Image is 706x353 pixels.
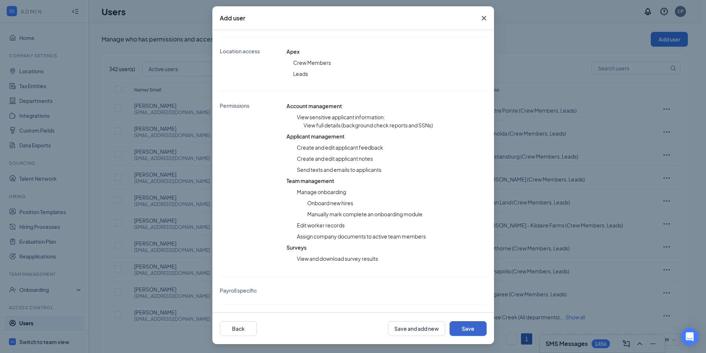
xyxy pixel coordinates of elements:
li: View and download survey results [297,254,487,263]
span: Surveys [286,244,306,251]
h3: Add user [220,14,245,22]
li: Crew Members [293,59,331,67]
button: Back [220,321,257,336]
button: Save [450,321,487,336]
span: Permissions [220,102,249,266]
span: Apex [286,48,299,55]
span: Account management [286,103,342,109]
span: Payroll specific [220,287,257,294]
li: Edit worker records [297,221,487,229]
button: Save and add new [388,321,445,336]
li: Assign company documents to active team members [297,232,487,240]
li: Leads [293,70,331,78]
svg: Cross [480,14,488,23]
li: Create and edit applicant feedback [297,143,487,151]
div: Open Intercom Messenger [681,328,699,346]
span: Team management [286,177,334,184]
button: Close [474,6,494,30]
li: View full details (background check reports and SSNs) [304,121,487,129]
li: View sensitive applicant information : [297,113,487,121]
li: Manage onboarding [297,188,487,196]
li: Manually mark complete an onboarding module [307,210,487,218]
li: Send texts and emails to applicants [297,166,487,174]
span: Location access [220,47,260,81]
li: Create and edit applicant notes [297,154,487,163]
li: Onboard new hires [307,199,487,207]
span: Applicant management [286,133,345,140]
